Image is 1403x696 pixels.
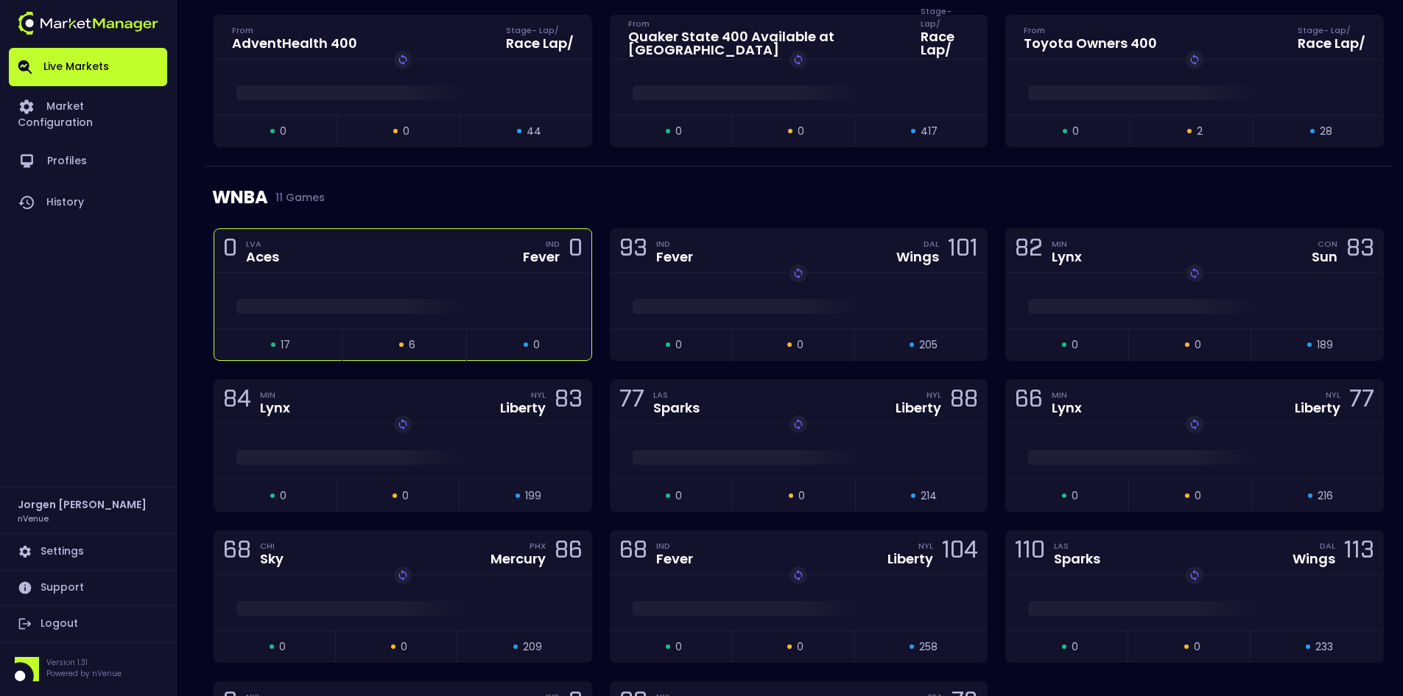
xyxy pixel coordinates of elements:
span: 0 [797,639,804,655]
div: Aces [246,250,279,264]
div: CHI [260,540,284,552]
a: Settings [9,534,167,569]
div: Fever [656,250,693,264]
div: Mercury [490,552,546,566]
div: AdventHealth 400 [232,37,357,50]
div: IND [656,540,693,552]
span: 205 [919,337,938,353]
div: LVA [246,238,279,250]
img: logo [18,12,158,35]
div: Stage - Lap / [1298,24,1365,36]
span: 258 [919,639,938,655]
div: Liberty [896,401,941,415]
span: 0 [1195,337,1201,353]
div: LAS [1054,540,1100,552]
div: NYL [531,389,546,401]
h2: Jorgen [PERSON_NAME] [18,496,147,513]
span: 0 [1072,639,1078,655]
span: 0 [1072,124,1079,139]
img: replayImg [397,569,409,581]
div: Wings [896,250,939,264]
div: Stage - Lap / [921,18,969,29]
div: 68 [223,539,251,566]
div: From [628,18,904,29]
span: 0 [1072,488,1078,504]
img: replayImg [1189,54,1200,66]
img: replayImg [792,267,804,279]
img: replayImg [792,418,804,430]
span: 0 [675,639,682,655]
div: Version 1.31Powered by nVenue [9,657,167,681]
span: 0 [675,337,682,353]
div: 93 [619,237,647,264]
div: IND [546,238,560,250]
a: Logout [9,606,167,641]
a: Live Markets [9,48,167,86]
span: 0 [798,488,805,504]
div: Lynx [260,401,290,415]
div: 66 [1015,388,1043,415]
div: Sun [1312,250,1337,264]
span: 0 [1194,639,1200,655]
span: 6 [409,337,415,353]
div: 86 [555,539,583,566]
div: Fever [656,552,693,566]
div: From [232,24,357,36]
span: 0 [675,488,682,504]
div: PHX [530,540,546,552]
a: Profiles [9,141,167,182]
div: 82 [1015,237,1043,264]
span: 44 [527,124,541,139]
span: 0 [533,337,540,353]
div: MIN [1052,389,1082,401]
span: 199 [525,488,541,504]
span: 216 [1318,488,1333,504]
div: 110 [1015,539,1045,566]
div: 83 [1346,237,1374,264]
div: Liberty [500,401,546,415]
span: 209 [523,639,542,655]
span: 0 [1072,337,1078,353]
img: replayImg [1189,418,1200,430]
div: NYL [1326,389,1340,401]
div: 77 [619,388,644,415]
span: 0 [1195,488,1201,504]
img: replayImg [397,418,409,430]
div: From [1024,24,1157,36]
div: Lynx [1052,250,1082,264]
img: replayImg [1189,569,1200,581]
div: Sparks [1054,552,1100,566]
h3: nVenue [18,513,49,524]
div: Quaker State 400 Available at [GEOGRAPHIC_DATA] [628,30,904,57]
span: 189 [1317,337,1333,353]
div: 68 [619,539,647,566]
div: DAL [1320,540,1335,552]
a: Support [9,570,167,605]
span: 0 [279,639,286,655]
p: Powered by nVenue [46,668,122,679]
img: replayImg [792,54,804,66]
span: 0 [675,124,682,139]
span: 0 [280,124,286,139]
span: 0 [797,337,804,353]
div: 77 [1349,388,1374,415]
a: History [9,182,167,223]
div: 84 [223,388,251,415]
div: Sky [260,552,284,566]
div: 0 [223,237,237,264]
div: Race Lap / [921,30,969,57]
span: 233 [1315,639,1333,655]
div: MIN [1052,238,1082,250]
div: 101 [948,237,978,264]
div: Stage - Lap / [506,24,574,36]
p: Version 1.31 [46,657,122,668]
span: 17 [281,337,290,353]
span: 214 [921,488,937,504]
div: 83 [555,388,583,415]
div: Fever [523,250,560,264]
div: IND [656,238,693,250]
div: Race Lap / [1298,37,1365,50]
div: Sparks [653,401,700,415]
span: 0 [401,639,407,655]
span: 2 [1197,124,1203,139]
